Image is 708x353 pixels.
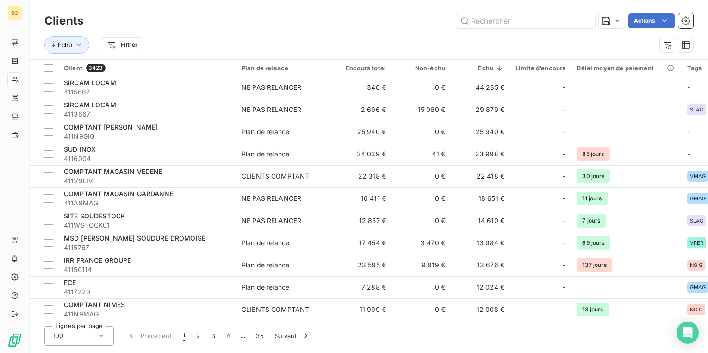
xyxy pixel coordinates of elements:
[64,64,82,72] span: Client
[687,128,690,136] span: -
[191,326,205,346] button: 2
[332,76,391,99] td: 346 €
[563,305,565,314] span: -
[64,145,96,153] span: SUD INOX
[332,99,391,121] td: 2 696 €
[86,64,106,72] span: 3423
[64,212,125,220] span: SITE SOUDESTOCK
[563,194,565,203] span: -
[690,218,704,223] span: SLAG
[687,83,690,91] span: -
[690,196,706,201] span: GMAG
[690,173,706,179] span: VMAG
[456,64,504,72] div: Échu
[391,254,451,276] td: 9 919 €
[206,326,221,346] button: 3
[242,305,309,314] div: CLIENTS COMPTANT
[64,132,230,141] span: 411N9GIG
[269,326,316,346] button: Suivant
[7,6,22,20] div: SO
[451,187,510,210] td: 18 651 €
[332,121,391,143] td: 25 940 €
[242,64,327,72] div: Plan de relance
[515,64,565,72] div: Limite d’encours
[44,36,89,54] button: Échu
[236,328,250,343] span: …
[391,99,451,121] td: 15 060 €
[563,260,565,270] span: -
[101,37,143,52] button: Filtrer
[64,110,230,119] span: 4113667
[332,143,391,165] td: 24 039 €
[64,79,116,87] span: SIRCAM LOCAM
[577,236,610,250] span: 69 jours
[677,322,699,344] div: Open Intercom Messenger
[391,165,451,187] td: 0 €
[64,190,174,198] span: COMPTANT MAGASIN GARDANNE
[563,238,565,248] span: -
[242,105,301,114] div: NE PAS RELANCER
[391,276,451,298] td: 0 €
[332,254,391,276] td: 23 595 €
[64,176,230,186] span: 411V9LIV
[250,326,269,346] button: 35
[451,121,510,143] td: 25 940 €
[451,99,510,121] td: 29 879 €
[577,258,612,272] span: 137 jours
[690,262,703,268] span: NGIG
[690,307,703,312] span: NGIG
[577,192,607,205] span: 11 jours
[221,326,236,346] button: 4
[64,198,230,208] span: 411A9MAG
[690,107,704,112] span: SLAG
[628,13,675,28] button: Actions
[183,331,185,341] span: 1
[64,265,230,274] span: 41150114
[242,216,301,225] div: NE PAS RELANCER
[577,147,609,161] span: 85 jours
[332,276,391,298] td: 7 288 €
[391,76,451,99] td: 0 €
[58,41,72,49] span: Échu
[332,187,391,210] td: 16 411 €
[563,83,565,92] span: -
[391,143,451,165] td: 41 €
[332,165,391,187] td: 22 318 €
[563,172,565,181] span: -
[242,283,289,292] div: Plan de relance
[64,87,230,97] span: 4115667
[64,167,162,175] span: COMPTANT MAGASIN VEDENE
[391,210,451,232] td: 0 €
[64,234,205,242] span: MSD [PERSON_NAME] SOUDURE DROMOISE
[242,260,289,270] div: Plan de relance
[242,83,301,92] div: NE PAS RELANCER
[563,127,565,136] span: -
[563,105,565,114] span: -
[64,154,230,163] span: 4116004
[563,283,565,292] span: -
[64,256,131,264] span: IRRIFRANCE GROUPE
[338,64,386,72] div: Encours total
[563,149,565,159] span: -
[577,214,606,228] span: 7 jours
[242,238,289,248] div: Plan de relance
[451,143,510,165] td: 23 998 €
[64,279,76,286] span: FCE
[563,216,565,225] span: -
[64,310,230,319] span: 411N9MAG
[332,210,391,232] td: 12 857 €
[451,210,510,232] td: 14 610 €
[690,240,704,246] span: VRER
[121,326,177,346] button: Précédent
[577,169,610,183] span: 30 jours
[451,165,510,187] td: 22 418 €
[391,187,451,210] td: 0 €
[690,285,706,290] span: GMAG
[177,326,191,346] button: 1
[577,303,609,316] span: 13 jours
[577,64,676,72] div: Délai moyen de paiement
[451,232,510,254] td: 13 984 €
[52,331,63,341] span: 100
[332,298,391,321] td: 11 999 €
[64,287,230,297] span: 4117220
